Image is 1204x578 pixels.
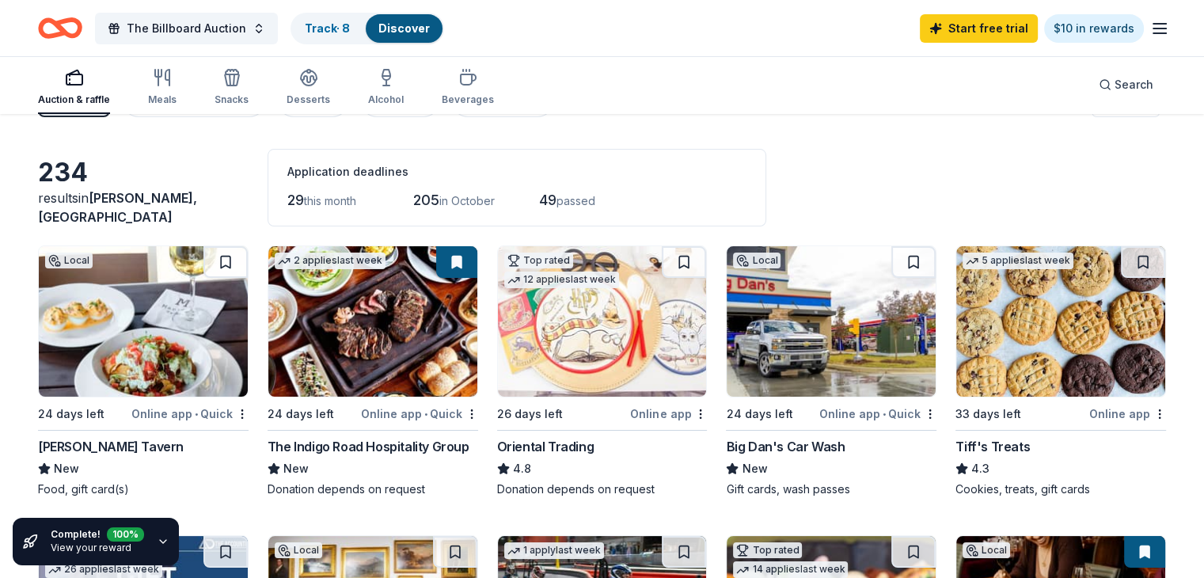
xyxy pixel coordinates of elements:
[442,93,494,106] div: Beverages
[38,62,110,114] button: Auction & raffle
[733,253,781,268] div: Local
[497,437,594,456] div: Oriental Trading
[497,245,708,497] a: Image for Oriental TradingTop rated12 applieslast week26 days leftOnline appOriental Trading4.8Do...
[38,245,249,497] a: Image for Marlow's TavernLocal24 days leftOnline app•Quick[PERSON_NAME] TavernNewFood, gift card(s)
[38,405,104,424] div: 24 days left
[726,245,936,497] a: Image for Big Dan's Car WashLocal24 days leftOnline app•QuickBig Dan's Car WashNewGift cards, was...
[38,10,82,47] a: Home
[497,405,563,424] div: 26 days left
[1115,75,1153,94] span: Search
[742,459,767,478] span: New
[442,62,494,114] button: Beverages
[955,405,1021,424] div: 33 days left
[287,162,746,181] div: Application deadlines
[148,62,177,114] button: Meals
[107,524,144,538] div: 100 %
[268,405,334,424] div: 24 days left
[424,408,427,420] span: •
[630,404,707,424] div: Online app
[268,245,478,497] a: Image for The Indigo Road Hospitality Group2 applieslast week24 days leftOnline app•QuickThe Indi...
[504,542,604,559] div: 1 apply last week
[955,481,1166,497] div: Cookies, treats, gift cards
[733,542,802,558] div: Top rated
[39,246,248,397] img: Image for Marlow's Tavern
[51,527,144,542] div: Complete!
[304,194,356,207] span: this month
[539,192,556,208] span: 49
[1044,14,1144,43] a: $10 in rewards
[971,459,989,478] span: 4.3
[148,93,177,106] div: Meals
[726,481,936,497] div: Gift cards, wash passes
[1089,404,1166,424] div: Online app
[955,245,1166,497] a: Image for Tiff's Treats5 applieslast week33 days leftOnline appTiff's Treats4.3Cookies, treats, g...
[95,13,278,44] button: The Billboard Auction
[497,481,708,497] div: Donation depends on request
[513,459,531,478] span: 4.8
[305,21,350,35] a: Track· 8
[195,408,198,420] span: •
[955,437,1030,456] div: Tiff's Treats
[275,542,322,558] div: Local
[38,481,249,497] div: Food, gift card(s)
[963,253,1073,269] div: 5 applies last week
[727,246,936,397] img: Image for Big Dan's Car Wash
[556,194,595,207] span: passed
[920,14,1038,43] a: Start free trial
[215,93,249,106] div: Snacks
[38,437,184,456] div: [PERSON_NAME] Tavern
[268,481,478,497] div: Donation depends on request
[131,404,249,424] div: Online app Quick
[38,188,249,226] div: results
[51,542,131,553] a: View your reward
[54,459,79,478] span: New
[726,405,792,424] div: 24 days left
[215,62,249,114] button: Snacks
[1086,69,1166,101] button: Search
[956,246,1165,397] img: Image for Tiff's Treats
[268,437,469,456] div: The Indigo Road Hospitality Group
[368,93,404,106] div: Alcohol
[287,62,330,114] button: Desserts
[287,192,304,208] span: 29
[378,21,430,35] a: Discover
[361,404,478,424] div: Online app Quick
[283,459,309,478] span: New
[275,253,386,269] div: 2 applies last week
[726,437,845,456] div: Big Dan's Car Wash
[413,192,439,208] span: 205
[963,542,1010,558] div: Local
[291,13,444,44] button: Track· 8Discover
[38,157,249,188] div: 234
[127,19,246,38] span: The Billboard Auction
[45,253,93,268] div: Local
[38,190,197,225] span: in
[268,246,477,397] img: Image for The Indigo Road Hospitality Group
[439,194,495,207] span: in October
[38,190,197,225] span: [PERSON_NAME], [GEOGRAPHIC_DATA]
[504,272,619,288] div: 12 applies last week
[819,404,936,424] div: Online app Quick
[733,561,848,578] div: 14 applies last week
[504,253,573,268] div: Top rated
[38,93,110,106] div: Auction & raffle
[287,93,330,106] div: Desserts
[498,246,707,397] img: Image for Oriental Trading
[883,408,886,420] span: •
[368,62,404,114] button: Alcohol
